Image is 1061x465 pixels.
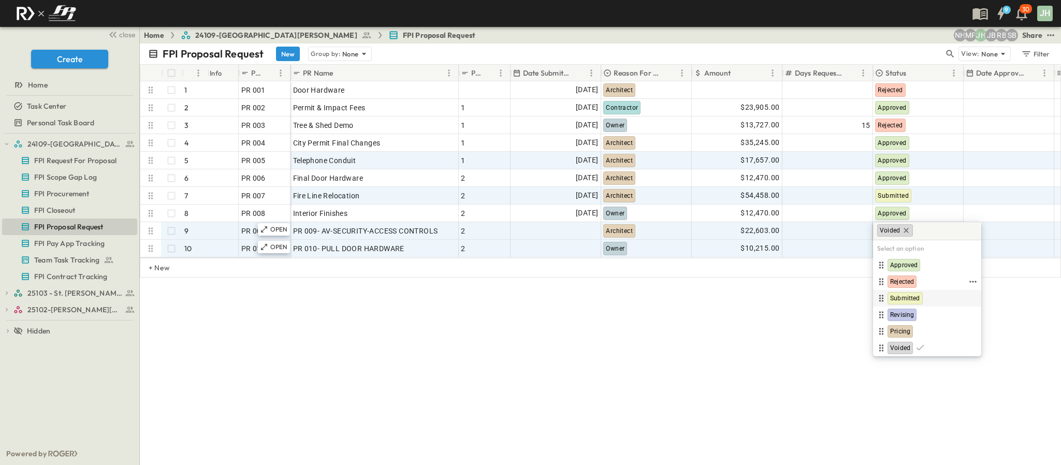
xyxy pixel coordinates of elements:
p: 30 [1022,5,1029,13]
p: 6 [184,173,188,183]
p: Reason For Change [614,68,662,78]
span: Submitted [890,294,920,302]
span: Architect [606,157,633,164]
p: + New [149,263,155,273]
p: 8 [184,208,188,219]
span: 15 [862,120,870,130]
div: Share [1022,30,1042,40]
span: [DATE] [576,190,598,201]
p: 7 [184,191,188,201]
button: Sort [263,67,274,79]
a: FPI Contract Tracking [2,269,135,284]
span: Submitted [878,192,909,199]
button: Sort [186,67,197,79]
button: Sort [846,67,857,79]
a: Personal Task Board [2,115,135,130]
span: FPI Pay App Tracking [34,238,105,249]
a: FPI Proposal Request [2,220,135,234]
button: New [276,47,300,61]
span: FPI Proposal Request [403,30,475,40]
span: $35,245.00 [740,137,779,149]
span: 25102-Christ The Redeemer Anglican Church [27,304,122,315]
button: 9 [991,4,1011,23]
button: Menu [495,67,507,79]
span: Tree & Shed Demo [293,120,354,130]
span: [DATE] [576,101,598,113]
p: 10 [184,243,192,254]
button: Filter [1017,47,1053,61]
span: PR 001 [241,85,266,95]
span: Revising [890,311,914,319]
span: $12,470.00 [740,207,779,219]
p: 4 [184,138,188,148]
div: FPI Pay App Trackingtest [2,235,137,252]
span: Rejected [878,122,903,129]
button: Menu [948,67,960,79]
span: PR 010- PULL DOOR HARDWARE [293,243,404,254]
button: Create [31,50,108,68]
span: 2 [461,191,465,201]
span: Architect [606,227,633,235]
div: Team Task Trackingtest [2,252,137,268]
span: Approved [878,157,906,164]
div: 24109-St. Teresa of Calcutta Parish Halltest [2,136,137,152]
span: close [119,30,135,40]
span: [DATE] [576,154,598,166]
span: Approved [878,139,906,147]
button: Menu [857,67,869,79]
button: Sort [574,67,585,79]
button: Menu [766,67,779,79]
p: Days Requested [795,68,844,78]
span: Hidden [27,326,50,336]
div: JH [1037,6,1053,21]
div: Info [208,65,239,81]
p: OPEN [270,225,288,234]
span: Approved [878,175,906,182]
p: View: [961,48,979,60]
p: None [342,49,359,59]
span: Team Task Tracking [34,255,99,265]
span: $13,727.00 [740,119,779,131]
div: Approved [875,259,979,271]
nav: breadcrumbs [144,30,482,40]
span: Final Door Hardware [293,173,364,183]
span: Architect [606,192,633,199]
span: Pricing [890,327,910,336]
a: 25103 - St. [PERSON_NAME] Phase 2 [13,286,135,300]
span: $54,458.00 [740,190,779,201]
a: FPI Procurement [2,186,135,201]
span: [DATE] [576,172,598,184]
button: Sort [733,67,744,79]
span: PR 009- AV-SECURITY-ACCESS CONTROLS [293,226,438,236]
span: PR 003 [241,120,266,130]
div: 25103 - St. [PERSON_NAME] Phase 2test [2,285,137,301]
div: Submitted [875,292,979,304]
div: Filter [1021,48,1050,60]
p: Amount [704,68,731,78]
span: Architect [606,139,633,147]
span: Door Hardware [293,85,345,95]
button: close [104,27,137,41]
button: Sort [664,67,676,79]
a: Team Task Tracking [2,253,135,267]
div: Jose Hurtado (jhurtado@fpibuilders.com) [975,29,987,41]
p: OPEN [270,243,288,251]
span: PR 006 [241,173,266,183]
button: JH [1036,5,1054,22]
span: Contractor [606,104,638,111]
span: 2 [461,173,465,183]
button: Menu [1038,67,1051,79]
span: City Permit Final Changes [293,138,381,148]
span: 1 [461,155,465,166]
div: Voided [875,342,979,354]
span: PR 005 [241,155,266,166]
a: Home [144,30,164,40]
a: 24109-St. Teresa of Calcutta Parish Hall [13,137,135,151]
div: Personal Task Boardtest [2,114,137,131]
span: PR 007 [241,191,266,201]
span: Owner [606,245,624,252]
button: Sort [1027,67,1038,79]
p: Status [885,68,906,78]
span: Interior Finishes [293,208,348,219]
div: Revising [875,309,979,321]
